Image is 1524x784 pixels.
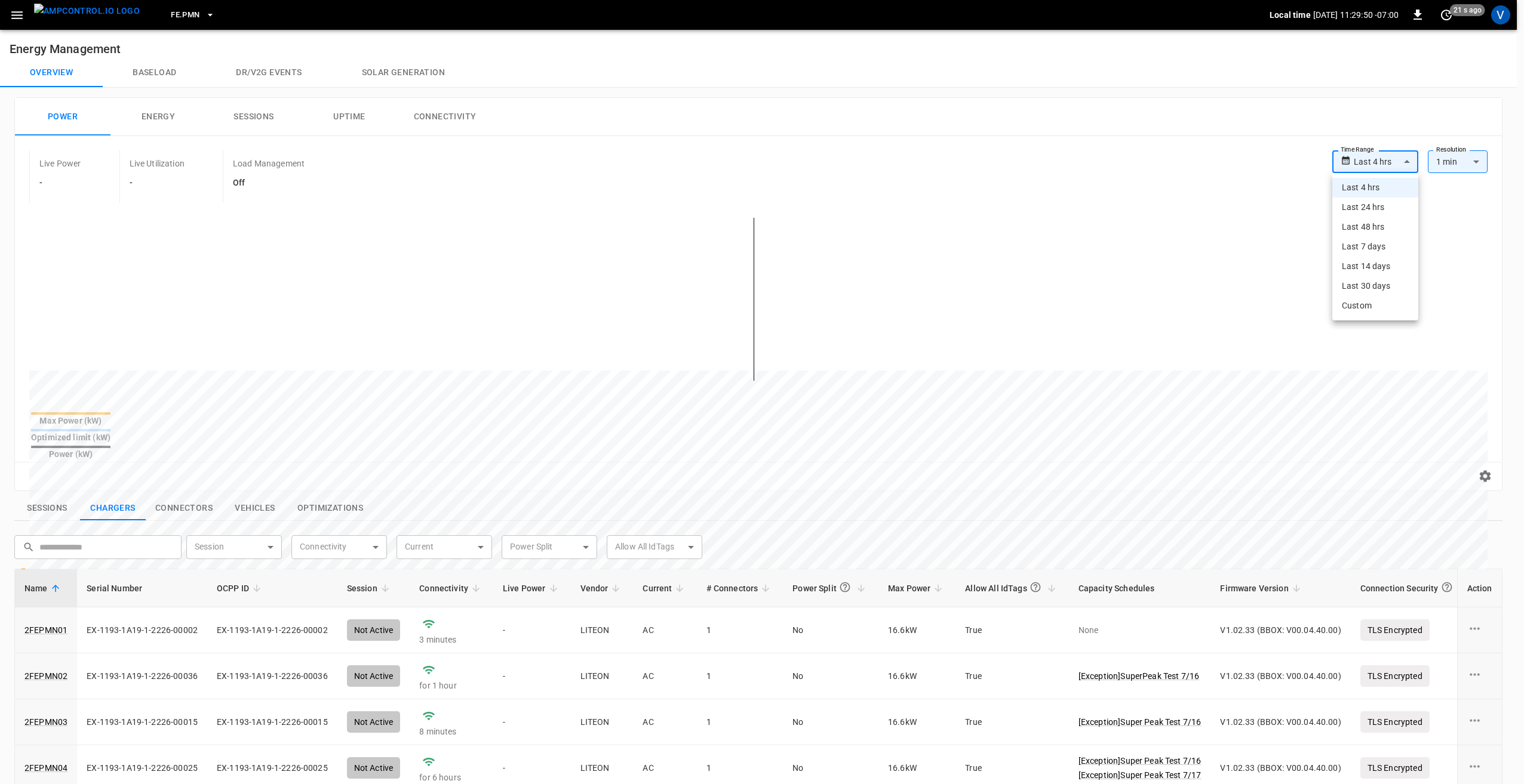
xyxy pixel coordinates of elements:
li: Last 30 days [1332,276,1418,296]
li: Custom [1332,296,1418,316]
li: Last 48 hrs [1332,217,1418,237]
li: Last 7 days [1332,237,1418,257]
li: Last 4 hrs [1332,178,1418,197]
li: Last 14 days [1332,257,1418,276]
li: Last 24 hrs [1332,197,1418,217]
